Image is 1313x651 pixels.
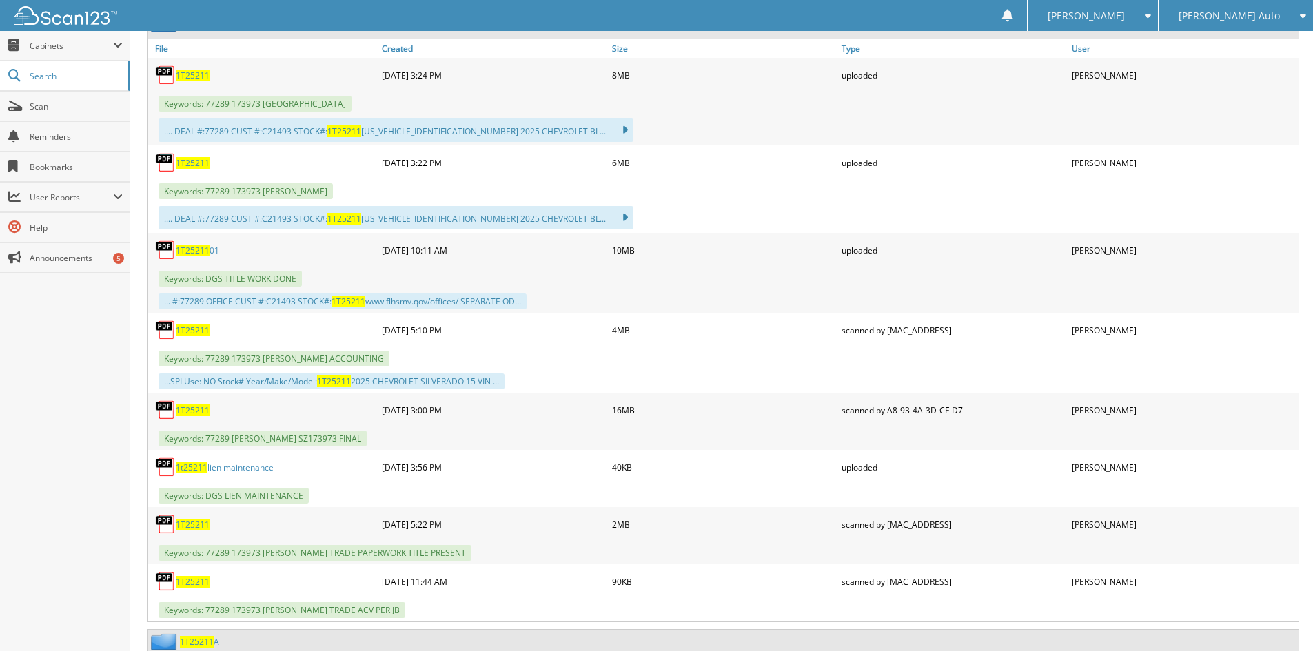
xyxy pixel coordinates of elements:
[1068,316,1299,344] div: [PERSON_NAME]
[176,157,210,169] a: 1T25211
[155,457,176,477] img: PDF.png
[30,222,123,234] span: Help
[148,39,378,58] a: File
[1068,396,1299,424] div: [PERSON_NAME]
[30,252,123,264] span: Announcements
[838,510,1068,538] div: scanned by [MAC_ADDRESS]
[159,96,352,112] span: Keywords: 77289 173973 [GEOGRAPHIC_DATA]
[378,39,609,58] a: Created
[838,453,1068,481] div: uploaded
[30,101,123,112] span: Scan
[159,206,633,229] div: .... DEAL #:77289 CUST #:C21493 STOCK#: [US_VEHICLE_IDENTIFICATION_NUMBER] 2025 CHEVROLET BL...
[838,568,1068,595] div: scanned by [MAC_ADDRESS]
[113,253,124,264] div: 5
[378,510,609,538] div: [DATE] 5:22 PM
[159,351,389,366] span: Keywords: 77289 173973 [PERSON_NAME] ACCOUNTING
[838,396,1068,424] div: scanned by A8-93-4A-3D-CF-D7
[151,633,180,650] img: folder2.png
[378,316,609,344] div: [DATE] 5:10 PM
[159,545,471,561] span: Keywords: 77289 173973 [PERSON_NAME] TRADE PAPERWORK TITLE PRESENT
[30,131,123,143] span: Reminders
[327,213,361,225] span: 1T25211
[159,602,405,618] span: Keywords: 77289 173973 [PERSON_NAME] TRADE ACV PER JB
[180,636,214,648] span: 1T25211
[155,571,176,592] img: PDF.png
[159,431,367,446] span: Keywords: 77289 [PERSON_NAME] SZ173973 FINAL
[176,404,210,416] a: 1T25211
[1068,149,1299,176] div: [PERSON_NAME]
[1244,585,1313,651] iframe: Chat Widget
[30,161,123,173] span: Bookmarks
[155,514,176,535] img: PDF.png
[838,236,1068,264] div: uploaded
[327,125,361,137] span: 1T25211
[155,400,176,420] img: PDF.png
[155,320,176,340] img: PDF.png
[332,296,365,307] span: 1T25211
[176,245,219,256] a: 1T2521101
[609,236,839,264] div: 10MB
[159,488,309,504] span: Keywords: DGS LIEN MAINTENANCE
[1068,39,1299,58] a: User
[317,375,351,387] span: 1T25211
[838,61,1068,89] div: uploaded
[838,39,1068,58] a: Type
[30,192,113,203] span: User Reports
[155,65,176,85] img: PDF.png
[176,70,210,81] a: 1T25211
[378,61,609,89] div: [DATE] 3:24 PM
[1068,510,1299,538] div: [PERSON_NAME]
[609,39,839,58] a: Size
[1068,453,1299,481] div: [PERSON_NAME]
[1068,236,1299,264] div: [PERSON_NAME]
[1068,568,1299,595] div: [PERSON_NAME]
[176,462,207,473] span: 1t25211
[609,510,839,538] div: 2MB
[176,462,274,473] a: 1t25211lien maintenance
[609,568,839,595] div: 90KB
[176,245,210,256] span: 1T25211
[30,40,113,52] span: Cabinets
[378,568,609,595] div: [DATE] 11:44 AM
[378,149,609,176] div: [DATE] 3:22 PM
[609,61,839,89] div: 8MB
[176,324,210,336] a: 1T25211
[155,240,176,260] img: PDF.png
[155,152,176,173] img: PDF.png
[609,396,839,424] div: 16MB
[14,6,117,25] img: scan123-logo-white.svg
[1068,61,1299,89] div: [PERSON_NAME]
[609,316,839,344] div: 4MB
[159,183,333,199] span: Keywords: 77289 173973 [PERSON_NAME]
[180,636,219,648] a: 1T25211A
[176,519,210,530] a: 1T25211
[1048,12,1125,20] span: [PERSON_NAME]
[159,271,302,287] span: Keywords: DGS TITLE WORK DONE
[838,316,1068,344] div: scanned by [MAC_ADDRESS]
[176,576,210,588] a: 1T25211
[1179,12,1280,20] span: [PERSON_NAME] Auto
[609,453,839,481] div: 40KB
[838,149,1068,176] div: uploaded
[609,149,839,176] div: 6MB
[159,118,633,142] div: .... DEAL #:77289 CUST #:C21493 STOCK#: [US_VEHICLE_IDENTIFICATION_NUMBER] 2025 CHEVROLET BL...
[159,373,505,389] div: ...SPI Use: NO Stock# Year/Make/Model: 2025 CHEVROLET SILVERADO 15 VIN ...
[378,236,609,264] div: [DATE] 10:11 AM
[378,453,609,481] div: [DATE] 3:56 PM
[30,70,121,82] span: Search
[159,293,527,309] div: ... #:77289 OFFICE CUST #:C21493 STOCK#: www.flhsmv.qov/offices/ SEPARATE OD...
[378,396,609,424] div: [DATE] 3:00 PM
